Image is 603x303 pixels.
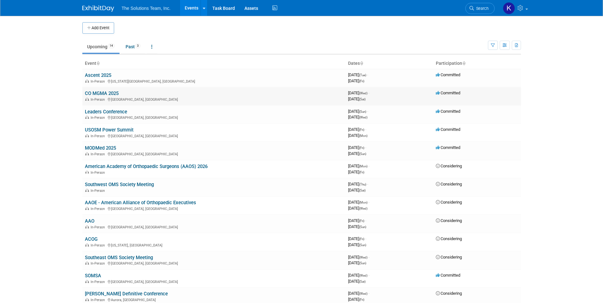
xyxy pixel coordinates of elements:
[436,218,462,223] span: Considering
[436,72,460,77] span: Committed
[359,110,366,113] span: (Sun)
[359,243,366,247] span: (Sun)
[348,182,368,186] span: [DATE]
[85,236,98,242] a: ACOG
[359,256,367,259] span: (Wed)
[368,291,369,296] span: -
[85,189,89,192] img: In-Person Event
[474,6,489,11] span: Search
[348,297,364,302] span: [DATE]
[85,97,343,102] div: [GEOGRAPHIC_DATA], [GEOGRAPHIC_DATA]
[436,200,462,205] span: Considering
[436,91,460,95] span: Committed
[85,134,89,137] img: In-Person Event
[368,164,369,168] span: -
[348,224,366,229] span: [DATE]
[367,182,368,186] span: -
[85,145,116,151] a: MODMed 2025
[365,145,366,150] span: -
[348,279,366,284] span: [DATE]
[85,280,89,283] img: In-Person Event
[85,115,343,120] div: [GEOGRAPHIC_DATA], [GEOGRAPHIC_DATA]
[135,44,140,48] span: 3
[359,73,366,77] span: (Tue)
[85,133,343,138] div: [GEOGRAPHIC_DATA], [GEOGRAPHIC_DATA]
[359,298,364,301] span: (Fri)
[91,243,107,247] span: In-Person
[348,218,366,223] span: [DATE]
[360,61,363,66] a: Sort by Start Date
[82,41,120,53] a: Upcoming14
[85,116,89,119] img: In-Person Event
[359,79,364,83] span: (Fri)
[359,146,364,150] span: (Fri)
[348,170,364,174] span: [DATE]
[436,127,460,132] span: Committed
[359,219,364,223] span: (Fri)
[91,152,107,156] span: In-Person
[348,133,367,138] span: [DATE]
[85,255,153,260] a: Southeast OMS Society Meeting
[96,61,99,66] a: Sort by Event Name
[348,188,366,192] span: [DATE]
[85,206,343,211] div: [GEOGRAPHIC_DATA], [GEOGRAPHIC_DATA]
[348,236,366,241] span: [DATE]
[359,116,367,119] span: (Wed)
[85,273,101,279] a: SOMSA
[436,109,460,114] span: Committed
[359,171,364,174] span: (Fri)
[359,237,364,241] span: (Fri)
[91,225,107,229] span: In-Person
[91,280,107,284] span: In-Person
[348,91,369,95] span: [DATE]
[346,58,433,69] th: Dates
[348,255,369,259] span: [DATE]
[91,134,107,138] span: In-Person
[359,165,367,168] span: (Mon)
[85,79,89,83] img: In-Person Event
[85,297,343,302] div: Aurora, [GEOGRAPHIC_DATA]
[85,261,89,265] img: In-Person Event
[82,58,346,69] th: Event
[433,58,521,69] th: Participation
[436,291,462,296] span: Considering
[85,182,154,187] a: Southwest OMS Society Meeting
[365,236,366,241] span: -
[91,79,107,84] span: In-Person
[91,298,107,302] span: In-Person
[91,189,107,193] span: In-Person
[359,91,367,95] span: (Wed)
[348,127,366,132] span: [DATE]
[85,260,343,266] div: [GEOGRAPHIC_DATA], [GEOGRAPHIC_DATA]
[368,91,369,95] span: -
[359,201,367,204] span: (Mon)
[85,78,343,84] div: [US_STATE][GEOGRAPHIC_DATA], [GEOGRAPHIC_DATA]
[122,6,171,11] span: The Solutions Team, Inc.
[85,164,208,169] a: American Academy of Orthopaedic Surgeons (AAOS) 2026
[348,242,366,247] span: [DATE]
[85,279,343,284] div: [GEOGRAPHIC_DATA], [GEOGRAPHIC_DATA]
[348,260,366,265] span: [DATE]
[82,5,114,12] img: ExhibitDay
[85,127,134,133] a: USOSM Power Summit
[359,261,366,265] span: (Sun)
[359,274,367,277] span: (Wed)
[348,291,369,296] span: [DATE]
[436,164,462,168] span: Considering
[359,98,366,101] span: (Sat)
[436,273,460,278] span: Committed
[367,72,368,77] span: -
[85,91,119,96] a: CO MGMA 2025
[348,109,368,114] span: [DATE]
[368,200,369,205] span: -
[359,280,366,283] span: (Sat)
[436,255,462,259] span: Considering
[359,134,367,138] span: (Mon)
[465,3,495,14] a: Search
[359,292,367,295] span: (Wed)
[348,151,366,156] span: [DATE]
[359,152,366,156] span: (Sun)
[503,2,515,14] img: Kaelon Harris
[85,218,94,224] a: AAO
[108,44,115,48] span: 14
